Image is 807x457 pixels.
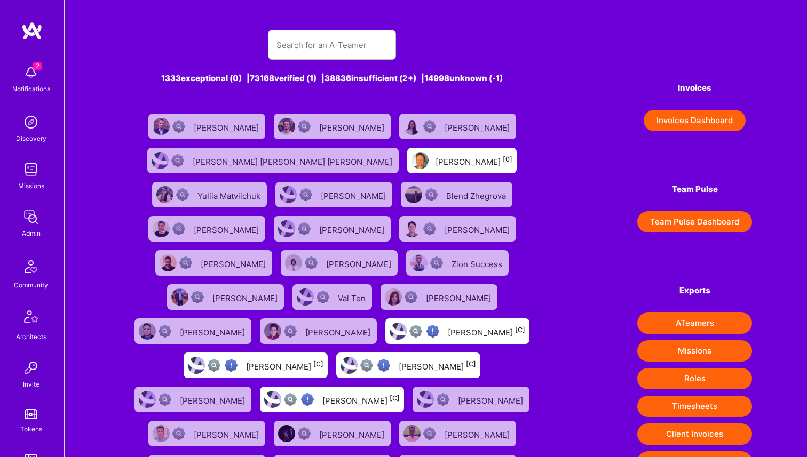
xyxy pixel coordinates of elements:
[197,188,263,202] div: Yuliia Matviichuk
[180,392,247,406] div: [PERSON_NAME]
[298,427,311,440] img: Not Scrubbed
[405,186,422,203] img: User Avatar
[171,154,184,167] img: Not Scrubbed
[423,427,436,440] img: Not Scrubbed
[188,357,205,374] img: User Avatar
[139,391,156,408] img: User Avatar
[20,159,42,180] img: teamwork
[321,188,388,202] div: [PERSON_NAME]
[12,83,50,94] div: Notifications
[322,392,400,406] div: [PERSON_NAME]
[153,220,170,237] img: User Avatar
[430,256,443,269] img: Not Scrubbed
[285,254,302,271] img: User Avatar
[423,222,436,235] img: Not Scrubbed
[18,254,44,279] img: Community
[25,409,37,419] img: tokens
[637,423,752,445] button: Client Invoices
[452,256,504,270] div: Zion Success
[18,180,44,191] div: Missions
[515,326,525,334] sup: [C]
[194,222,261,236] div: [PERSON_NAME]
[637,185,752,194] h4: Team Pulse
[159,393,171,406] img: Not Scrubbed
[326,256,393,270] div: [PERSON_NAME]
[176,188,189,201] img: Not Scrubbed
[446,188,508,202] div: Blend Zhegrova
[377,359,390,372] img: High Potential User
[21,21,43,41] img: logo
[338,290,368,304] div: Val Ten
[264,391,281,408] img: User Avatar
[225,359,238,372] img: High Potential User
[256,314,381,348] a: User AvatarNot Scrubbed[PERSON_NAME]
[16,331,46,342] div: Architects
[637,396,752,417] button: Timesheets
[381,314,534,348] a: User AvatarNot fully vettedHigh Potential User[PERSON_NAME][C]
[270,109,395,143] a: User AvatarNot Scrubbed[PERSON_NAME]
[305,256,318,269] img: Not Scrubbed
[319,427,386,440] div: [PERSON_NAME]
[466,360,476,368] sup: [C]
[20,206,42,228] img: admin teamwork
[445,222,512,236] div: [PERSON_NAME]
[403,118,421,135] img: User Avatar
[409,325,422,338] img: Not fully vetted
[156,186,173,203] img: User Avatar
[395,212,520,246] a: User AvatarNot Scrubbed[PERSON_NAME]
[270,212,395,246] a: User AvatarNot Scrubbed[PERSON_NAME]
[143,143,403,178] a: User AvatarNot Scrubbed[PERSON_NAME] [PERSON_NAME] [PERSON_NAME]
[458,392,525,406] div: [PERSON_NAME]
[298,120,311,133] img: Not Scrubbed
[148,178,271,212] a: User AvatarNot ScrubbedYuliia Matviichuk
[139,323,156,340] img: User Avatar
[637,286,752,295] h4: Exports
[20,111,42,133] img: discovery
[130,314,256,348] a: User AvatarNot Scrubbed[PERSON_NAME]
[179,256,192,269] img: Not Scrubbed
[385,288,402,306] img: User Avatar
[390,394,400,402] sup: [C]
[305,324,373,338] div: [PERSON_NAME]
[278,425,295,442] img: User Avatar
[194,427,261,440] div: [PERSON_NAME]
[405,291,417,303] img: Not Scrubbed
[437,393,449,406] img: Not Scrubbed
[412,152,429,169] img: User Avatar
[193,154,394,167] div: [PERSON_NAME] [PERSON_NAME] [PERSON_NAME]
[637,83,752,93] h4: Invoices
[144,416,270,451] a: User AvatarNot Scrubbed[PERSON_NAME]
[402,246,513,280] a: User AvatarNot ScrubbedZion Success
[120,73,544,84] div: 1333 exceptional (0) | 73168 verified (1) | 38836 insufficient (2+) | 14998 unknown (-1)
[376,280,502,314] a: User AvatarNot Scrubbed[PERSON_NAME]
[171,288,188,306] img: User Avatar
[270,416,395,451] a: User AvatarNot Scrubbed[PERSON_NAME]
[425,188,438,201] img: Not Scrubbed
[18,306,44,331] img: Architects
[637,211,752,232] button: Team Pulse Dashboard
[410,254,428,271] img: User Avatar
[172,120,185,133] img: Not Scrubbed
[390,323,407,340] img: User Avatar
[159,325,171,338] img: Not Scrubbed
[180,324,247,338] div: [PERSON_NAME]
[426,290,493,304] div: [PERSON_NAME]
[280,186,297,203] img: User Avatar
[288,280,376,314] a: User AvatarNot ScrubbedVal Ten
[360,359,373,372] img: Not fully vetted
[395,416,520,451] a: User AvatarNot Scrubbed[PERSON_NAME]
[284,393,297,406] img: Not fully vetted
[271,178,397,212] a: User AvatarNot Scrubbed[PERSON_NAME]
[301,393,314,406] img: High Potential User
[448,324,525,338] div: [PERSON_NAME]
[14,279,48,291] div: Community
[284,325,297,338] img: Not Scrubbed
[179,348,332,382] a: User AvatarNot fully vettedHigh Potential User[PERSON_NAME][C]
[151,246,276,280] a: User AvatarNot Scrubbed[PERSON_NAME]
[276,31,387,59] input: Search for an A-Teamer
[319,222,386,236] div: [PERSON_NAME]
[144,109,270,143] a: User AvatarNot Scrubbed[PERSON_NAME]
[399,358,476,372] div: [PERSON_NAME]
[23,379,39,390] div: Invite
[278,118,295,135] img: User Avatar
